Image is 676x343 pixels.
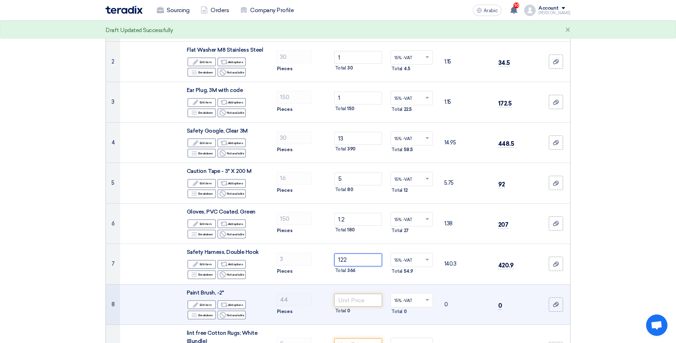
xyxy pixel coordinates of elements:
input: Unit Price [334,213,382,226]
span: Pieces [277,268,292,275]
td: 4 [106,122,120,163]
span: Caution Tape - 3" X 200 M [187,168,252,174]
span: 54.9 [404,268,413,275]
input: RFQ_STEP1.ITEMS.2.AMOUNT_TITLE [276,131,312,144]
ng-select: VAT [391,172,433,186]
span: Pieces [277,227,292,234]
img: Teradix logo [105,6,143,14]
span: 4.5 [404,65,411,72]
span: 58.5 [404,146,413,153]
span: Total [391,308,402,315]
font: Add options [228,302,243,308]
span: Total [391,268,402,275]
font: Not available [227,312,244,318]
td: 140.3 [439,244,492,285]
font: 92 [498,181,505,188]
input: Unit Price [334,294,382,307]
td: 8 [106,284,120,325]
font: Edit item [200,302,212,308]
span: Safety Google, Clear 3M [187,128,248,134]
font: Edit item [200,221,212,227]
font: Edit item [200,99,212,105]
span: Pieces [277,308,292,315]
span: Pieces [277,106,292,113]
input: RFQ_STEP1.ITEMS.2.AMOUNT_TITLE [276,293,312,306]
td: 2 [106,41,120,82]
font: Add options [228,140,243,146]
span: Pieces [277,187,292,194]
font: Breakdown [198,312,213,318]
span: Total [391,227,402,234]
td: 5 [106,163,120,204]
span: Flat Washer M8 Stainless Steel [187,47,263,53]
a: Orders [195,2,234,18]
input: Unit Price [334,173,382,185]
span: 27 [404,227,409,234]
font: Not available [227,110,244,116]
input: RFQ_STEP1.ITEMS.2.AMOUNT_TITLE [276,172,312,185]
span: 12 [404,187,408,194]
div: Account [538,5,559,11]
font: Not available [227,150,244,156]
input: Unit Price [334,132,382,145]
td: 5.75 [439,163,492,204]
input: Unit Price [334,254,382,266]
td: 7 [106,244,120,285]
div: [PERSON_NAME] [538,11,571,15]
font: Orders [211,6,229,15]
font: 34.5 [498,59,510,66]
td: 0 [439,284,492,325]
ng-select: VAT [391,131,433,145]
font: Edit item [200,261,212,267]
font: Add options [228,261,243,267]
span: Total [335,65,346,72]
td: 3 [106,82,120,123]
span: 10 [514,2,519,8]
font: Add options [228,99,243,105]
font: Not available [227,70,244,75]
font: Edit item [200,180,212,186]
ng-select: VAT [391,91,433,105]
font: Breakdown [198,272,213,277]
input: RFQ_STEP1.ITEMS.2.AMOUNT_TITLE [276,50,312,63]
span: Total [335,186,346,193]
td: 1.15 [439,41,492,82]
ng-select: VAT [391,212,433,226]
span: Arabic [484,8,498,13]
font: Breakdown [198,191,213,196]
span: Total [335,145,346,153]
span: Pieces [277,146,292,153]
span: Pieces [277,65,292,72]
span: Total [335,267,346,274]
div: Draft Updated Successfully [105,26,173,35]
ng-select: VAT [391,50,433,65]
font: Breakdown [198,231,213,237]
font: 0 [498,302,502,309]
td: 1.15 [439,82,492,123]
font: Breakdown [198,150,213,156]
td: 14.95 [439,122,492,163]
input: RFQ_STEP1.ITEMS.2.AMOUNT_TITLE [276,253,312,266]
span: 150 [347,105,355,112]
a: Sourcing [151,2,195,18]
td: 1.38 [439,203,492,244]
font: Add options [228,221,243,227]
font: Edit item [200,59,212,65]
font: 172.5 [498,100,512,107]
font: Not available [227,191,244,196]
input: RFQ_STEP1.ITEMS.2.AMOUNT_TITLE [276,91,312,104]
font: 420.9 [498,262,514,269]
span: Total [391,106,402,113]
td: 6 [106,203,120,244]
font: 207 [498,221,509,228]
span: 30 [347,65,353,72]
span: Gloves, PVC Coated, Green [187,209,256,215]
span: 0 [404,308,407,315]
span: Total [335,226,346,234]
span: 0 [347,307,350,314]
span: 80 [347,186,353,193]
span: Paint Brush, -2'' [187,290,224,296]
font: Sourcing [167,6,189,15]
span: Ear Plug, 3M with code [187,87,243,93]
ng-select: VAT [391,253,433,267]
